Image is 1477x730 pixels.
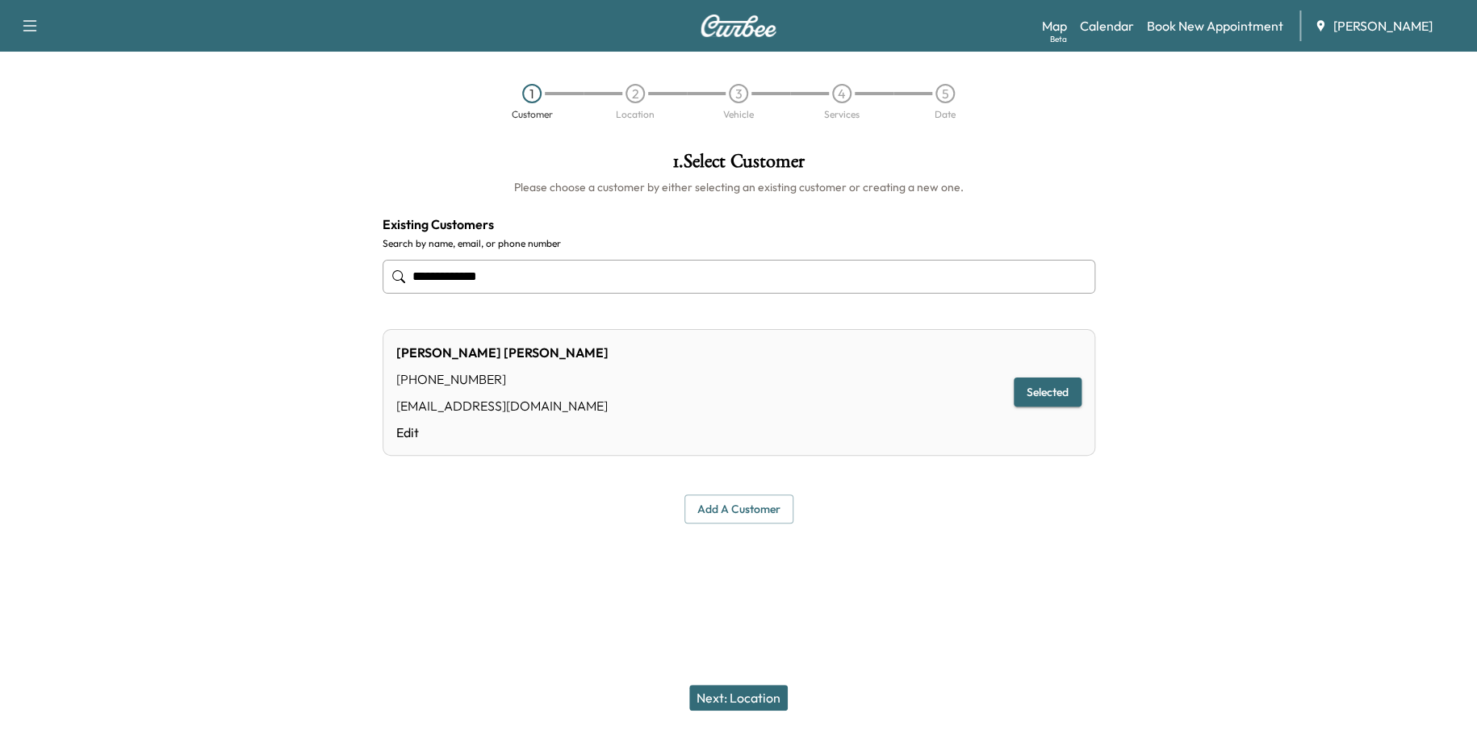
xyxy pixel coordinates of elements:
div: Location [616,110,655,119]
a: MapBeta [1042,16,1067,35]
button: Selected [1014,378,1082,407]
a: Calendar [1080,16,1134,35]
div: 2 [626,84,645,103]
label: Search by name, email, or phone number [383,237,1095,250]
h6: Please choose a customer by either selecting an existing customer or creating a new one. [383,179,1095,195]
div: Date [935,110,956,119]
a: Book New Appointment [1147,16,1283,35]
div: Services [824,110,860,119]
div: Beta [1050,33,1067,45]
div: 4 [832,84,851,103]
span: [PERSON_NAME] [1333,16,1433,35]
div: 1 [522,84,542,103]
a: Edit [396,423,609,442]
img: Curbee Logo [700,15,777,37]
button: Next: Location [689,685,788,711]
h1: 1 . Select Customer [383,152,1095,179]
div: Customer [512,110,553,119]
div: [PHONE_NUMBER] [396,369,609,389]
div: 5 [935,84,955,103]
button: Add a customer [684,494,793,524]
div: Vehicle [723,110,754,119]
div: [EMAIL_ADDRESS][DOMAIN_NAME] [396,396,609,415]
div: [PERSON_NAME] [PERSON_NAME] [396,343,609,362]
div: 3 [729,84,748,103]
h4: Existing Customers [383,215,1095,234]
